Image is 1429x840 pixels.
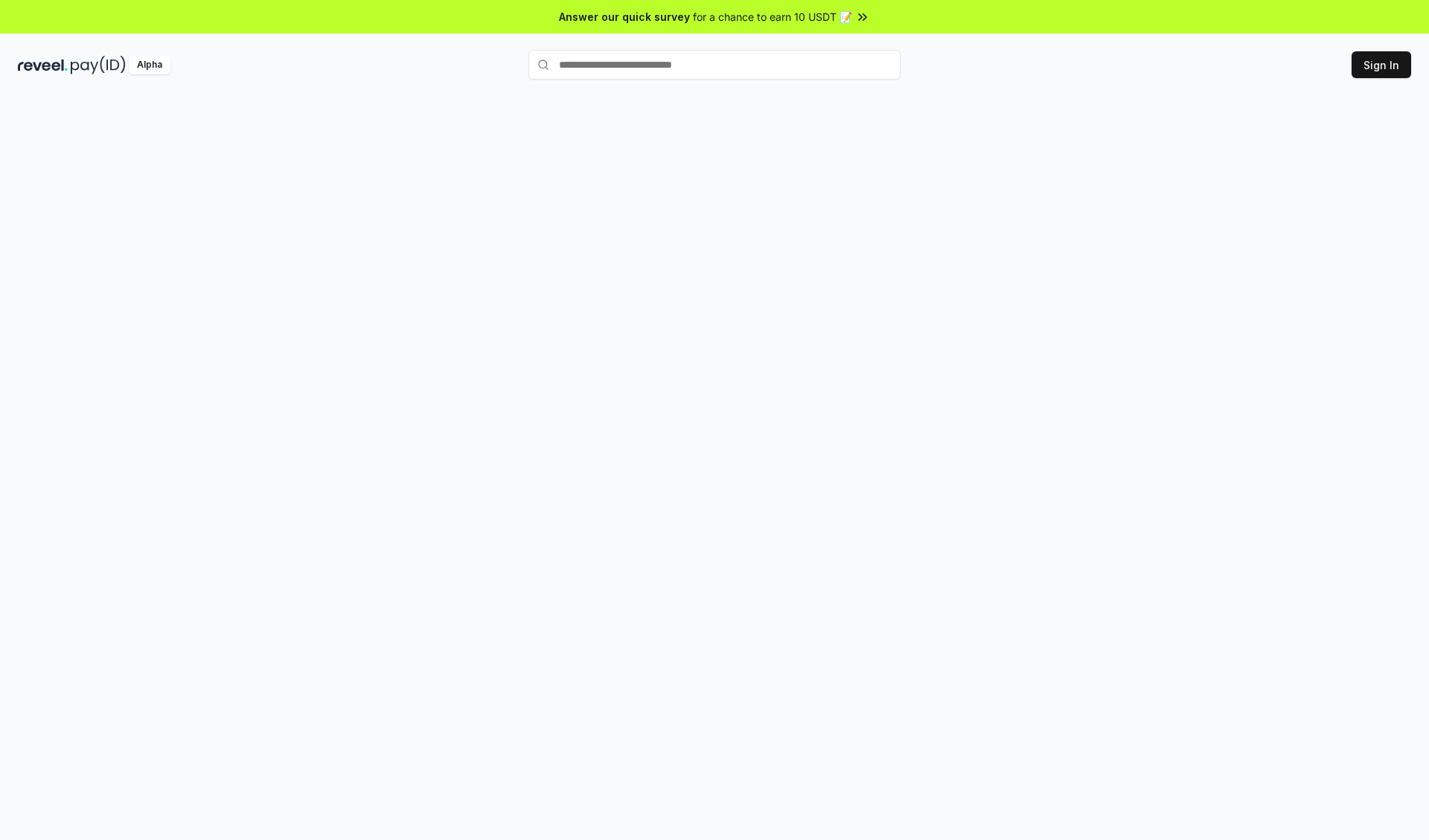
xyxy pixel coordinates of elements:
span: for a chance to earn 10 USDT 📝 [693,9,852,25]
button: Sign In [1352,51,1411,78]
img: reveel_dark [18,56,68,74]
span: Answer our quick survey [559,9,690,25]
img: pay_id [71,56,126,74]
div: Alpha [129,56,170,74]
